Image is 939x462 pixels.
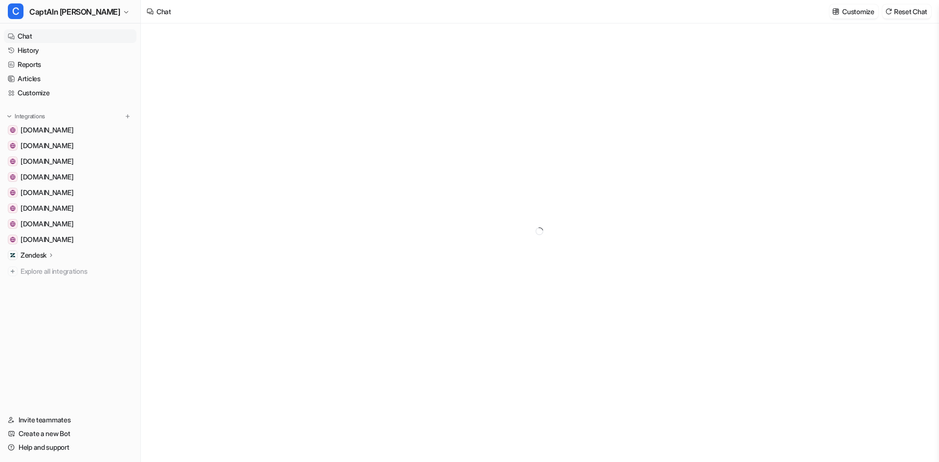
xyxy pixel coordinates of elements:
p: Customize [842,6,874,17]
span: [DOMAIN_NAME] [21,156,73,166]
button: Customize [829,4,878,19]
a: Reports [4,58,136,71]
img: menu_add.svg [124,113,131,120]
span: [DOMAIN_NAME] [21,188,73,198]
a: Articles [4,72,136,86]
p: Integrations [15,112,45,120]
span: [DOMAIN_NAME] [21,141,73,151]
img: www.inselfaehre.de [10,158,16,164]
span: [DOMAIN_NAME] [21,125,73,135]
a: Chat [4,29,136,43]
img: expand menu [6,113,13,120]
a: www.inseltouristik.de[DOMAIN_NAME] [4,170,136,184]
img: www.inselparker.de [10,221,16,227]
a: www.inselfaehre.de[DOMAIN_NAME] [4,154,136,168]
img: customize [832,8,839,15]
a: History [4,44,136,57]
a: www.nordsee-bike.de[DOMAIN_NAME] [4,123,136,137]
a: www.inselflieger.de[DOMAIN_NAME] [4,201,136,215]
a: www.inselexpress.de[DOMAIN_NAME] [4,186,136,199]
a: Help and support [4,440,136,454]
span: C [8,3,23,19]
span: [DOMAIN_NAME] [21,235,73,244]
img: explore all integrations [8,266,18,276]
img: www.frisonaut.de [10,143,16,149]
a: www.inselbus-norderney.de[DOMAIN_NAME] [4,233,136,246]
a: Invite teammates [4,413,136,427]
span: [DOMAIN_NAME] [21,203,73,213]
img: www.inseltouristik.de [10,174,16,180]
a: www.frisonaut.de[DOMAIN_NAME] [4,139,136,153]
img: www.inselbus-norderney.de [10,237,16,242]
img: www.inselexpress.de [10,190,16,196]
button: Reset Chat [882,4,931,19]
a: Customize [4,86,136,100]
span: [DOMAIN_NAME] [21,219,73,229]
p: Zendesk [21,250,46,260]
img: reset [885,8,892,15]
span: CaptAIn [PERSON_NAME] [29,5,120,19]
a: www.inselparker.de[DOMAIN_NAME] [4,217,136,231]
img: www.nordsee-bike.de [10,127,16,133]
span: Explore all integrations [21,264,133,279]
img: www.inselflieger.de [10,205,16,211]
a: Explore all integrations [4,264,136,278]
button: Integrations [4,111,48,121]
a: Create a new Bot [4,427,136,440]
div: Chat [156,6,171,17]
span: [DOMAIN_NAME] [21,172,73,182]
img: Zendesk [10,252,16,258]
